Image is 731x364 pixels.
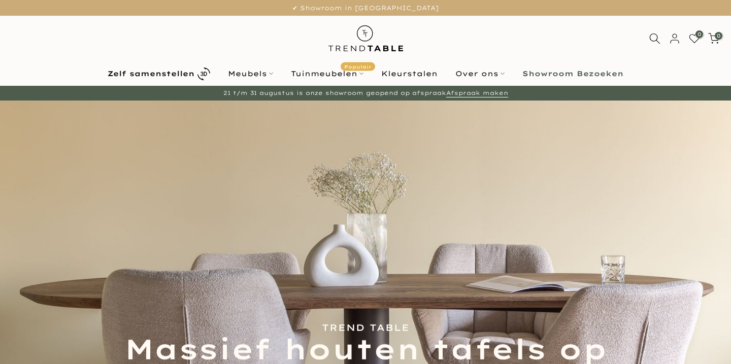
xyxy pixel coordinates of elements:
p: ✔ Showroom in [GEOGRAPHIC_DATA] [13,3,718,14]
a: Afspraak maken [446,89,508,97]
a: Zelf samenstellen [99,65,219,83]
a: 0 [708,33,719,44]
span: 0 [695,30,703,38]
iframe: toggle-frame [1,312,52,363]
a: Showroom Bezoeken [514,68,633,80]
a: Meubels [219,68,282,80]
img: trend-table [321,16,410,61]
b: Zelf samenstellen [108,70,194,77]
span: 0 [715,32,722,40]
a: 0 [689,33,700,44]
a: Kleurstalen [373,68,447,80]
a: Over ons [447,68,514,80]
b: Showroom Bezoeken [522,70,623,77]
a: TuinmeubelenPopulair [282,68,373,80]
span: Populair [341,62,375,71]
